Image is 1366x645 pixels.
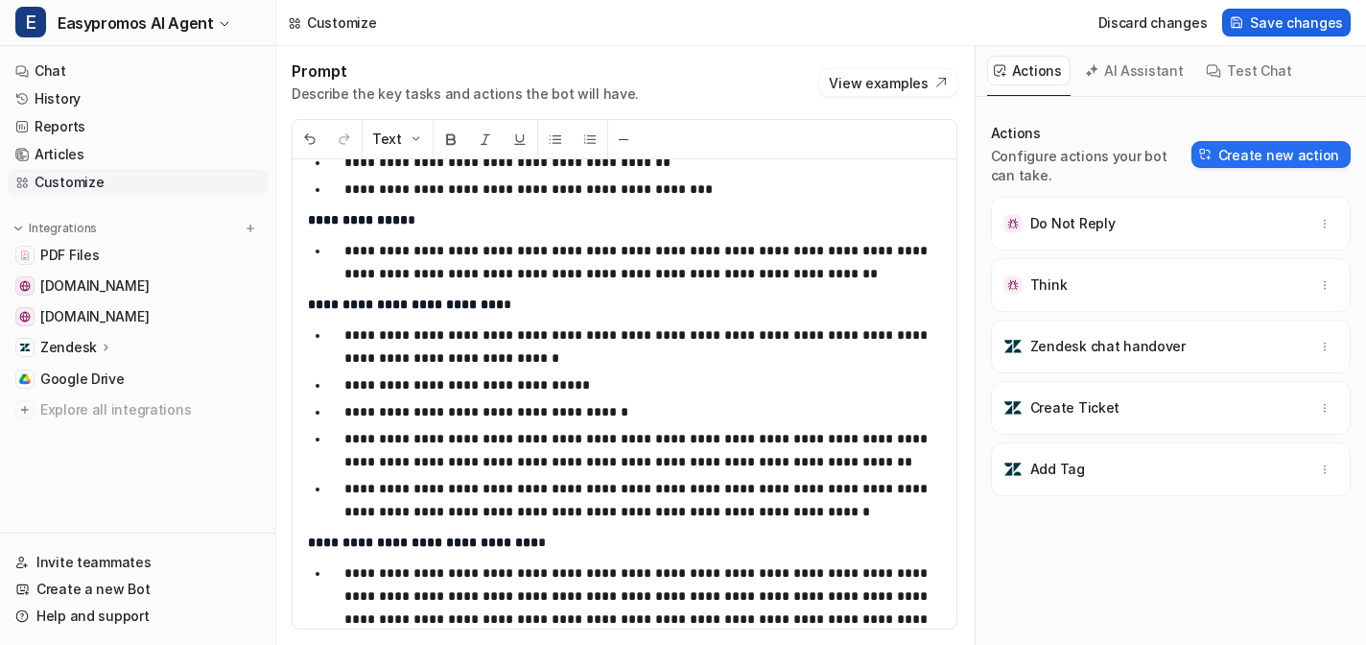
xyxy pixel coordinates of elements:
[434,120,468,158] button: Bold
[58,10,213,36] span: Easypromos AI Agent
[302,131,318,147] img: Undo
[538,120,573,158] button: Unordered List
[8,603,268,630] a: Help and support
[40,307,149,326] span: [DOMAIN_NAME]
[8,141,268,168] a: Articles
[363,120,433,158] button: Text
[548,131,563,147] img: Unordered List
[1003,275,1023,295] img: Think icon
[573,120,607,158] button: Ordered List
[19,373,31,385] img: Google Drive
[408,131,423,147] img: Dropdown Down Arrow
[503,120,537,158] button: Underline
[8,576,268,603] a: Create a new Bot
[1091,9,1215,36] button: Discard changes
[1191,141,1351,168] button: Create new action
[1078,56,1192,85] button: AI Assistant
[1030,337,1186,356] p: Zendesk chat handover
[292,61,639,81] h1: Prompt
[608,120,639,158] button: ─
[8,113,268,140] a: Reports
[40,276,149,296] span: [DOMAIN_NAME]
[478,131,493,147] img: Italic
[1003,337,1023,356] img: Zendesk chat handover icon
[8,58,268,84] a: Chat
[8,549,268,576] a: Invite teammates
[19,311,31,322] img: easypromos-apiref.redoc.ly
[293,120,327,158] button: Undo
[8,85,268,112] a: History
[29,221,97,236] p: Integrations
[1222,9,1351,36] button: Save changes
[40,370,125,389] span: Google Drive
[337,131,352,147] img: Redo
[8,242,268,269] a: PDF FilesPDF Files
[819,69,956,96] button: View examples
[8,169,268,196] a: Customize
[327,120,362,158] button: Redo
[1030,275,1068,295] p: Think
[1003,214,1023,233] img: Do Not Reply icon
[987,56,1071,85] button: Actions
[15,7,46,37] span: E
[8,303,268,330] a: easypromos-apiref.redoc.ly[DOMAIN_NAME]
[991,147,1191,185] p: Configure actions your bot can take.
[19,342,31,353] img: Zendesk
[468,120,503,158] button: Italic
[1199,148,1213,161] img: Create action
[1030,214,1116,233] p: Do Not Reply
[12,222,25,235] img: expand menu
[512,131,528,147] img: Underline
[582,131,598,147] img: Ordered List
[1030,398,1119,418] p: Create Ticket
[1003,398,1023,418] img: Create Ticket icon
[8,366,268,393] a: Google DriveGoogle Drive
[40,246,99,265] span: PDF Files
[443,131,459,147] img: Bold
[244,222,257,235] img: menu_add.svg
[991,124,1191,143] p: Actions
[1003,460,1023,479] img: Add Tag icon
[8,273,268,299] a: www.easypromosapp.com[DOMAIN_NAME]
[8,396,268,423] a: Explore all integrations
[19,280,31,292] img: www.easypromosapp.com
[307,12,376,33] div: Customize
[8,219,103,238] button: Integrations
[19,250,31,261] img: PDF Files
[1030,460,1085,479] p: Add Tag
[1199,56,1300,85] button: Test Chat
[1250,12,1343,33] span: Save changes
[292,84,639,104] p: Describe the key tasks and actions the bot will have.
[40,394,260,425] span: Explore all integrations
[15,400,35,419] img: explore all integrations
[40,338,97,357] p: Zendesk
